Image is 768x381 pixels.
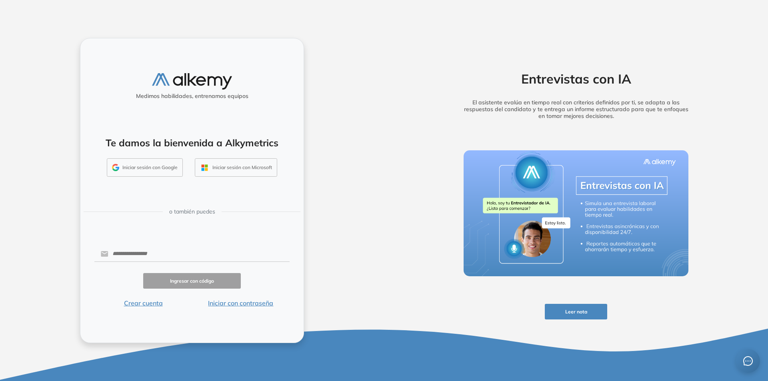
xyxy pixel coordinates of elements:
[451,71,701,86] h2: Entrevistas con IA
[152,73,232,90] img: logo-alkemy
[200,163,209,172] img: OUTLOOK_ICON
[545,304,607,319] button: Leer nota
[464,150,688,277] img: img-more-info
[94,298,192,308] button: Crear cuenta
[112,164,119,171] img: GMAIL_ICON
[107,158,183,177] button: Iniciar sesión con Google
[169,207,215,216] span: o también puedes
[91,137,293,149] h4: Te damos la bienvenida a Alkymetrics
[743,356,753,366] span: message
[192,298,290,308] button: Iniciar con contraseña
[84,93,300,100] h5: Medimos habilidades, entrenamos equipos
[195,158,277,177] button: Iniciar sesión con Microsoft
[143,273,241,289] button: Ingresar con código
[451,99,701,119] h5: El asistente evalúa en tiempo real con criterios definidos por ti, se adapta a las respuestas del...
